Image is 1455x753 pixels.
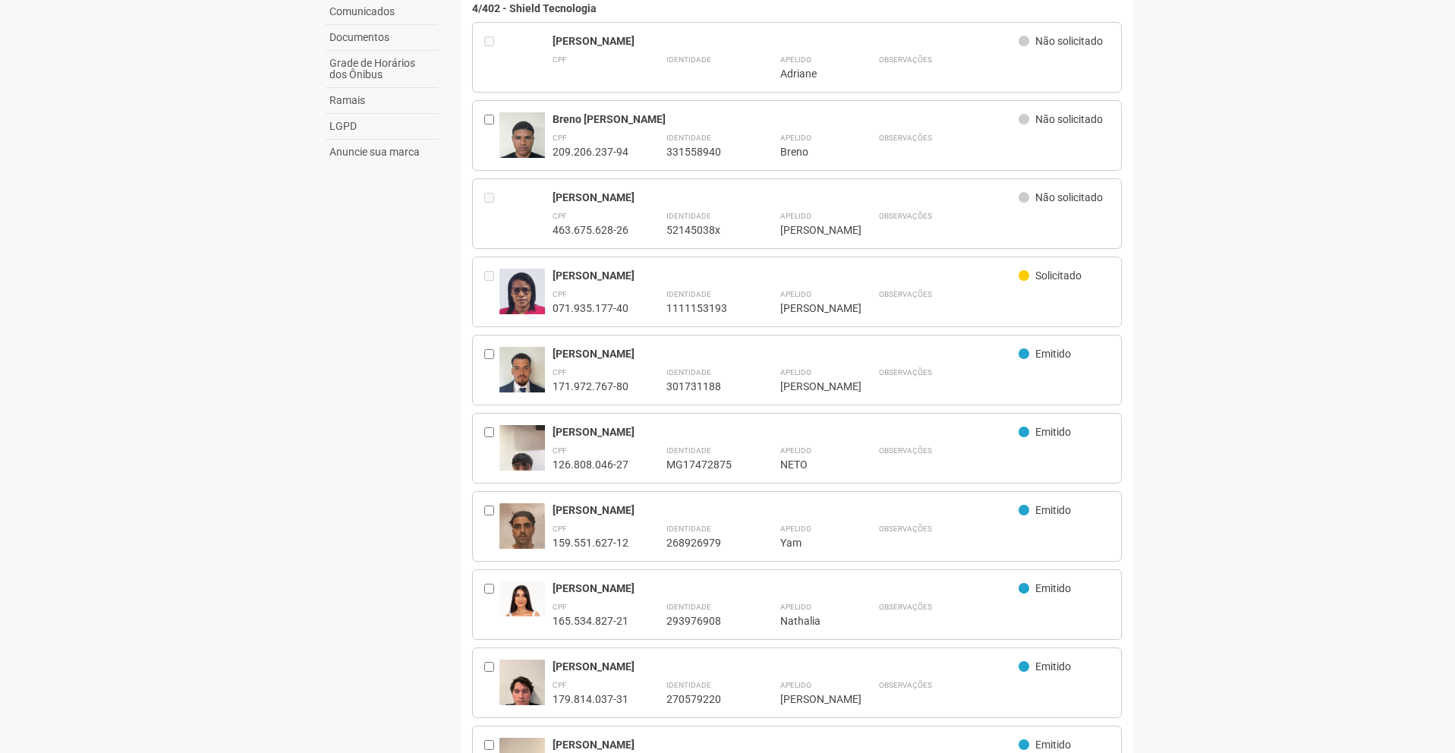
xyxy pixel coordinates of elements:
[666,212,711,220] strong: Identidade
[780,525,811,533] strong: Apelido
[553,603,567,611] strong: CPF
[553,425,1019,439] div: [PERSON_NAME]
[553,368,567,376] strong: CPF
[484,269,499,315] div: Entre em contato com a Aministração para solicitar o cancelamento ou 2a via
[1035,191,1103,203] span: Não solicitado
[553,660,1019,673] div: [PERSON_NAME]
[879,681,932,689] strong: Observações
[553,269,1019,282] div: [PERSON_NAME]
[499,112,545,173] img: user.jpg
[553,347,1019,361] div: [PERSON_NAME]
[780,380,841,393] div: [PERSON_NAME]
[666,458,742,471] div: MG17472875
[666,301,742,315] div: 1111153193
[499,347,545,408] img: user.jpg
[666,681,711,689] strong: Identidade
[326,114,438,140] a: LGPD
[780,368,811,376] strong: Apelido
[553,55,567,64] strong: CPF
[666,134,711,142] strong: Identidade
[553,223,628,237] div: 463.675.628-26
[553,503,1019,517] div: [PERSON_NAME]
[1035,660,1071,673] span: Emitido
[553,301,628,315] div: 071.935.177-40
[553,145,628,159] div: 209.206.237-94
[499,503,545,556] img: user.jpg
[1035,113,1103,125] span: Não solicitado
[879,525,932,533] strong: Observações
[666,525,711,533] strong: Identidade
[499,269,545,328] img: user.jpg
[780,301,841,315] div: [PERSON_NAME]
[666,614,742,628] div: 293976908
[553,446,567,455] strong: CPF
[553,112,1019,126] div: Breno [PERSON_NAME]
[553,692,628,706] div: 179.814.037-31
[666,290,711,298] strong: Identidade
[326,25,438,51] a: Documentos
[666,536,742,550] div: 268926979
[780,145,841,159] div: Breno
[666,380,742,393] div: 301731188
[1035,504,1071,516] span: Emitido
[666,55,711,64] strong: Identidade
[780,536,841,550] div: Yam
[553,681,567,689] strong: CPF
[780,458,841,471] div: NETO
[1035,269,1082,282] span: Solicitado
[780,67,841,80] div: Adriane
[1035,582,1071,594] span: Emitido
[553,380,628,393] div: 171.972.767-80
[1035,348,1071,360] span: Emitido
[326,140,438,165] a: Anuncie sua marca
[326,51,438,88] a: Grade de Horários dos Ônibus
[879,368,932,376] strong: Observações
[553,581,1019,595] div: [PERSON_NAME]
[499,425,545,506] img: user.jpg
[780,223,841,237] div: [PERSON_NAME]
[1035,739,1071,751] span: Emitido
[553,191,1019,204] div: [PERSON_NAME]
[553,525,567,533] strong: CPF
[553,614,628,628] div: 165.534.827-21
[553,134,567,142] strong: CPF
[1035,426,1071,438] span: Emitido
[780,134,811,142] strong: Apelido
[879,55,932,64] strong: Observações
[499,581,545,616] img: user.jpg
[780,290,811,298] strong: Apelido
[666,446,711,455] strong: Identidade
[780,446,811,455] strong: Apelido
[326,88,438,114] a: Ramais
[780,603,811,611] strong: Apelido
[780,614,841,628] div: Nathalia
[666,145,742,159] div: 331558940
[553,290,567,298] strong: CPF
[666,223,742,237] div: 52145038x
[780,55,811,64] strong: Apelido
[666,368,711,376] strong: Identidade
[879,603,932,611] strong: Observações
[666,603,711,611] strong: Identidade
[666,692,742,706] div: 270579220
[879,446,932,455] strong: Observações
[879,212,932,220] strong: Observações
[879,134,932,142] strong: Observações
[780,681,811,689] strong: Apelido
[879,290,932,298] strong: Observações
[1035,35,1103,47] span: Não solicitado
[553,738,1019,751] div: [PERSON_NAME]
[553,536,628,550] div: 159.551.627-12
[499,660,545,720] img: user.jpg
[780,212,811,220] strong: Apelido
[780,692,841,706] div: [PERSON_NAME]
[553,458,628,471] div: 126.808.046-27
[553,34,1019,48] div: [PERSON_NAME]
[553,212,567,220] strong: CPF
